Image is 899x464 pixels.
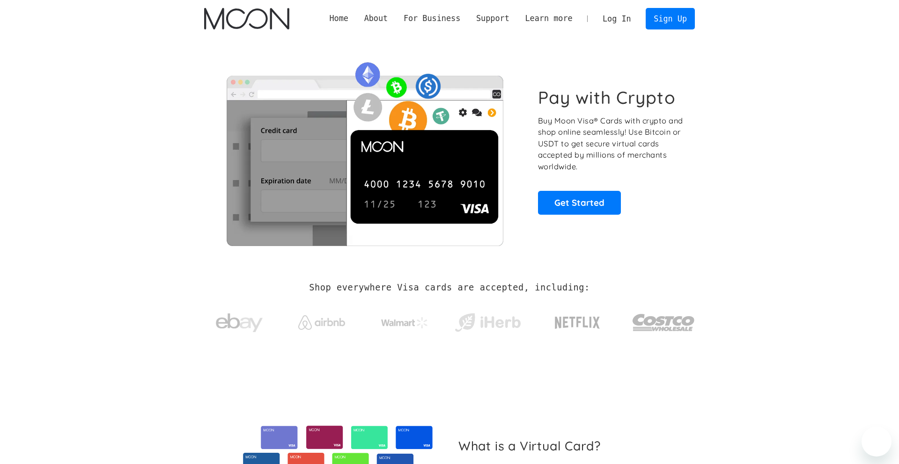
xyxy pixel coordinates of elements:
[322,13,356,24] a: Home
[364,13,388,24] div: About
[356,13,396,24] div: About
[538,115,685,173] p: Buy Moon Visa® Cards with crypto and shop online seamlessly! Use Bitcoin or USDT to get secure vi...
[538,191,621,214] a: Get Started
[309,283,590,293] h2: Shop everywhere Visa cards are accepted, including:
[536,302,619,339] a: Netflix
[404,13,460,24] div: For Business
[396,13,468,24] div: For Business
[476,13,509,24] div: Support
[216,308,263,338] img: ebay
[646,8,694,29] a: Sign Up
[468,13,517,24] div: Support
[204,56,525,246] img: Moon Cards let you spend your crypto anywhere Visa is accepted.
[381,317,428,328] img: Walmart
[632,296,695,345] a: Costco
[862,427,892,457] iframe: Button to launch messaging window
[632,305,695,340] img: Costco
[595,8,639,29] a: Log In
[453,311,523,335] img: iHerb
[453,301,523,340] a: iHerb
[458,438,687,453] h2: What is a Virtual Card?
[204,299,274,342] a: ebay
[370,308,440,333] a: Walmart
[287,306,357,334] a: Airbnb
[538,87,676,108] h1: Pay with Crypto
[204,8,289,29] img: Moon Logo
[525,13,572,24] div: Learn more
[298,315,345,330] img: Airbnb
[517,13,581,24] div: Learn more
[554,311,601,334] img: Netflix
[204,8,289,29] a: home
